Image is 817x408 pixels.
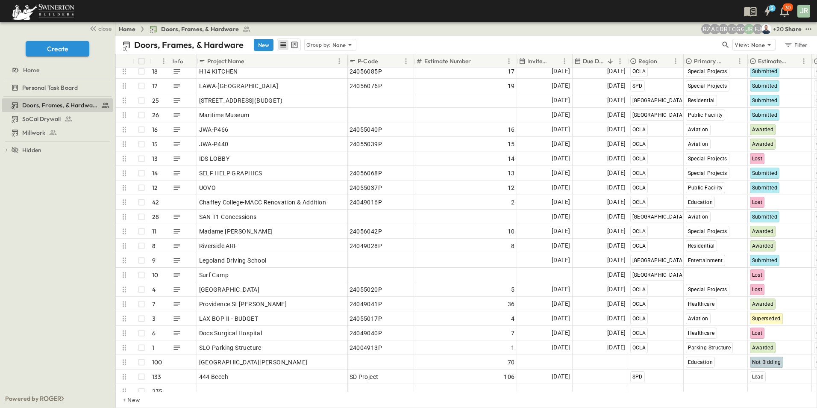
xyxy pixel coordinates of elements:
button: Sort [246,56,255,66]
p: 25 [152,96,159,105]
span: 444 Beech [199,373,229,381]
button: Create [26,41,89,56]
span: OCLA [632,330,646,336]
button: Menu [159,56,169,66]
span: [DATE] [552,197,570,207]
p: 30 [785,4,791,11]
span: [DATE] [607,212,626,222]
span: Riverside ARF [199,242,238,250]
p: 15 [152,140,158,148]
span: [DATE] [607,255,626,265]
span: [DATE] [607,328,626,338]
p: None [332,41,346,49]
span: Lost [752,156,763,162]
span: Aviation [688,214,708,220]
span: OCLA [632,243,646,249]
span: OCLA [632,185,646,191]
p: 133 [152,373,162,381]
span: Special Projects [688,83,727,89]
div: Millworktest [2,126,113,139]
span: Residential [688,243,715,249]
span: 24055040P [350,125,382,134]
p: Invite Date [527,57,548,65]
span: Submitted [752,112,778,118]
span: Lost [752,330,763,336]
span: Aviation [688,127,708,133]
img: Brandon Norcutt (brandon.norcutt@swinerton.com) [761,24,771,34]
a: Home [2,64,112,76]
span: 13 [508,169,515,177]
span: OCLA [632,301,646,307]
span: Submitted [752,214,778,220]
span: 24049041P [350,300,382,308]
p: Project Name [207,57,244,65]
span: 70 [508,358,515,367]
div: Robert Zeilinger (robert.zeilinger@swinerton.com) [701,24,711,34]
a: Home [119,25,135,33]
p: 8 [152,242,156,250]
p: None [751,41,765,49]
span: Awarded [752,141,774,147]
button: row view [278,40,288,50]
span: 24056068P [350,169,382,177]
span: 5 [511,285,514,294]
div: Daniel Roush (daniel.roush@swinerton.com) [718,24,729,34]
div: Info [171,54,197,68]
span: Submitted [752,257,778,263]
p: 13 [152,154,158,163]
p: Group by: [306,41,331,49]
span: SPD [632,374,643,380]
span: [DATE] [607,183,626,192]
button: Menu [670,56,681,66]
button: Filter [781,39,810,51]
p: View: [735,40,749,50]
span: Home [23,66,39,74]
span: [GEOGRAPHIC_DATA] [199,285,260,294]
span: Healthcare [688,330,715,336]
div: Alyssa De Robertis (aderoberti@swinerton.com) [710,24,720,34]
span: [DATE] [552,154,570,163]
span: IDS LOBBY [199,154,230,163]
span: 24049040P [350,329,382,337]
span: Aviation [688,316,708,322]
p: 18 [152,67,158,76]
span: OCLA [632,316,646,322]
span: [DATE] [607,110,626,120]
span: Entertainment [688,257,723,263]
button: test [803,24,814,34]
span: Lost [752,287,763,293]
button: Menu [615,56,625,66]
span: 4 [511,314,514,323]
span: Hidden [22,146,41,154]
p: 7 [152,300,155,308]
span: 8 [511,242,514,250]
span: 24055037P [350,183,382,192]
span: 15 [508,140,515,148]
span: 24055017P [350,314,382,323]
button: Sort [153,56,163,66]
span: Submitted [752,170,778,176]
span: 16 [508,125,515,134]
p: Primary Market [694,57,723,65]
span: [DATE] [552,139,570,149]
span: Awarded [752,301,774,307]
span: Maritime Museum [199,111,250,119]
span: 24056085P [350,67,382,76]
span: Superseded [752,316,781,322]
span: Lead [752,374,764,380]
span: Awarded [752,345,774,351]
span: JWA-P440 [199,140,229,148]
span: [DATE] [607,299,626,309]
span: 24056042P [350,227,382,236]
span: OCLA [632,170,646,176]
span: 106 [504,373,514,381]
span: Special Projects [688,156,727,162]
span: Submitted [752,83,778,89]
span: [DATE] [607,313,626,323]
span: Education [688,359,713,365]
span: [DATE] [607,197,626,207]
span: Providence St [PERSON_NAME] [199,300,287,308]
span: [DATE] [607,95,626,105]
div: Joshua Russell (joshua.russell@swinerton.com) [744,24,754,34]
span: [DATE] [607,168,626,178]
